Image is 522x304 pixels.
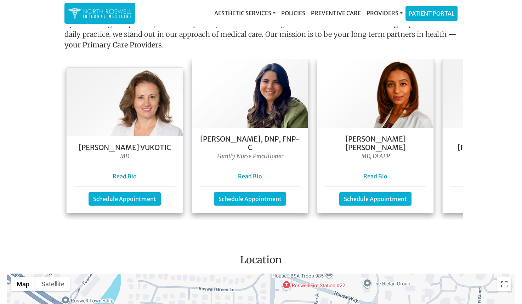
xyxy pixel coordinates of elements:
a: Schedule Appointment [339,192,412,206]
i: Family Nurse Practitioner [217,153,283,160]
button: Show satellite imagery [35,277,70,291]
a: Schedule Appointment [214,192,286,206]
h3: Location [5,254,517,269]
a: Read Bio [113,173,137,180]
i: MD, FAAFP [361,153,390,160]
a: Patient Portal [406,6,457,21]
button: Show street map [11,277,35,291]
a: Preventive Care [308,6,364,20]
a: Schedule Appointment [89,192,161,206]
img: Dr. Goga Vukotis [67,68,183,136]
a: Policies [278,6,308,20]
a: Aesthetic Services [211,6,278,20]
i: MD [120,153,129,160]
img: Dr. Farah Mubarak Ali MD, FAAFP [317,59,433,128]
h5: [PERSON_NAME] [PERSON_NAME] [324,135,426,152]
a: Read Bio [238,173,262,180]
h5: [PERSON_NAME], DNP, FNP- C [199,135,301,152]
h5: [PERSON_NAME] Vukotic [74,143,176,152]
strong: your Primary Care Providers [64,40,162,49]
a: Providers [364,6,405,20]
button: Toggle fullscreen view [497,277,511,291]
p: By combining compassion, medical expertise, and a focus on long term health and wellness as integ... [64,18,458,53]
a: Read Bio [363,173,387,180]
img: North Roswell Internal Medicine [68,6,132,20]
